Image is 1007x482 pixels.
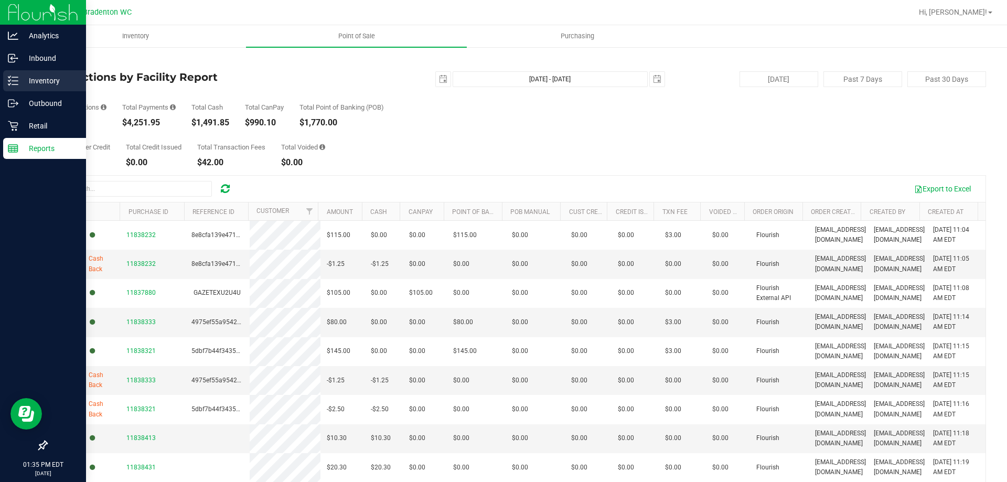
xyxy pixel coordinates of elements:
[874,341,925,361] span: [EMAIL_ADDRESS][DOMAIN_NAME]
[616,208,659,216] a: Credit Issued
[933,341,979,361] span: [DATE] 11:15 AM EDT
[409,376,425,385] span: $0.00
[170,104,176,111] i: Sum of all successful, non-voided payment transaction amounts, excluding tips and transaction fees.
[907,71,986,87] button: Past 30 Days
[8,76,18,86] inline-svg: Inventory
[191,377,301,384] span: 4975ef55a9542c9ac5bbd132f4f1b4f2
[815,370,866,390] span: [EMAIL_ADDRESS][DOMAIN_NAME]
[46,71,359,83] h4: Transactions by Facility Report
[571,288,587,298] span: $0.00
[371,404,389,414] span: -$2.50
[10,398,42,430] iframe: Resource center
[8,121,18,131] inline-svg: Retail
[618,376,634,385] span: $0.00
[756,230,779,240] span: Flourish
[665,346,681,356] span: $3.00
[933,225,979,245] span: [DATE] 11:04 AM EDT
[126,377,156,384] span: 11838333
[371,346,387,356] span: $0.00
[665,404,681,414] span: $0.00
[618,433,634,443] span: $0.00
[409,230,425,240] span: $0.00
[650,72,665,87] span: select
[756,463,779,473] span: Flourish
[18,29,81,42] p: Analytics
[512,404,528,414] span: $0.00
[512,433,528,443] span: $0.00
[815,312,866,332] span: [EMAIL_ADDRESS][DOMAIN_NAME]
[299,104,384,111] div: Total Point of Banking (POB)
[126,347,156,355] span: 11838321
[815,457,866,477] span: [EMAIL_ADDRESS][DOMAIN_NAME]
[301,202,318,220] a: Filter
[665,317,681,327] span: $3.00
[815,225,866,245] span: [EMAIL_ADDRESS][DOMAIN_NAME]
[811,208,867,216] a: Order Created By
[665,259,681,269] span: $0.00
[933,283,979,303] span: [DATE] 11:08 AM EDT
[662,208,688,216] a: Txn Fee
[815,254,866,274] span: [EMAIL_ADDRESS][DOMAIN_NAME]
[709,208,761,216] a: Voided Payment
[409,208,433,216] a: CanPay
[409,259,425,269] span: $0.00
[246,25,467,47] a: Point of Sale
[371,433,391,443] span: $10.30
[197,144,265,151] div: Total Transaction Fees
[327,259,345,269] span: -$1.25
[665,230,681,240] span: $3.00
[18,120,81,132] p: Retail
[126,289,156,296] span: 11837880
[874,225,925,245] span: [EMAIL_ADDRESS][DOMAIN_NAME]
[453,404,469,414] span: $0.00
[618,317,634,327] span: $0.00
[126,405,156,413] span: 11838321
[128,208,168,216] a: Purchase ID
[281,144,325,151] div: Total Voided
[327,346,350,356] span: $145.00
[83,8,132,17] span: Bradenton WC
[756,259,779,269] span: Flourish
[512,463,528,473] span: $0.00
[571,259,587,269] span: $0.00
[371,463,391,473] span: $20.30
[89,370,114,390] span: Cash Back
[665,376,681,385] span: $0.00
[933,429,979,448] span: [DATE] 11:18 AM EDT
[467,25,688,47] a: Purchasing
[371,259,389,269] span: -$1.25
[191,318,301,326] span: 4975ef55a9542c9ac5bbd132f4f1b4f2
[191,405,301,413] span: 5dbf7b44f34353085af28c9e39be1af0
[756,433,779,443] span: Flourish
[319,144,325,151] i: Sum of all voided payment transaction amounts, excluding tips and transaction fees.
[712,404,729,414] span: $0.00
[194,289,241,296] span: GAZETEXU2U4U
[436,72,451,87] span: select
[712,463,729,473] span: $0.00
[756,283,802,303] span: Flourish External API
[191,104,229,111] div: Total Cash
[327,404,345,414] span: -$2.50
[512,317,528,327] span: $0.00
[245,119,284,127] div: $990.10
[299,119,384,127] div: $1,770.00
[89,254,114,274] span: Cash Back
[665,463,681,473] span: $0.00
[25,25,246,47] a: Inventory
[281,158,325,167] div: $0.00
[327,208,353,216] a: Amount
[245,104,284,111] div: Total CanPay
[712,346,729,356] span: $0.00
[618,259,634,269] span: $0.00
[409,317,425,327] span: $0.00
[874,429,925,448] span: [EMAIL_ADDRESS][DOMAIN_NAME]
[919,8,987,16] span: Hi, [PERSON_NAME]!
[712,433,729,443] span: $0.00
[409,404,425,414] span: $0.00
[510,208,550,216] a: POB Manual
[8,53,18,63] inline-svg: Inbound
[756,346,779,356] span: Flourish
[453,317,473,327] span: $80.00
[453,376,469,385] span: $0.00
[453,259,469,269] span: $0.00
